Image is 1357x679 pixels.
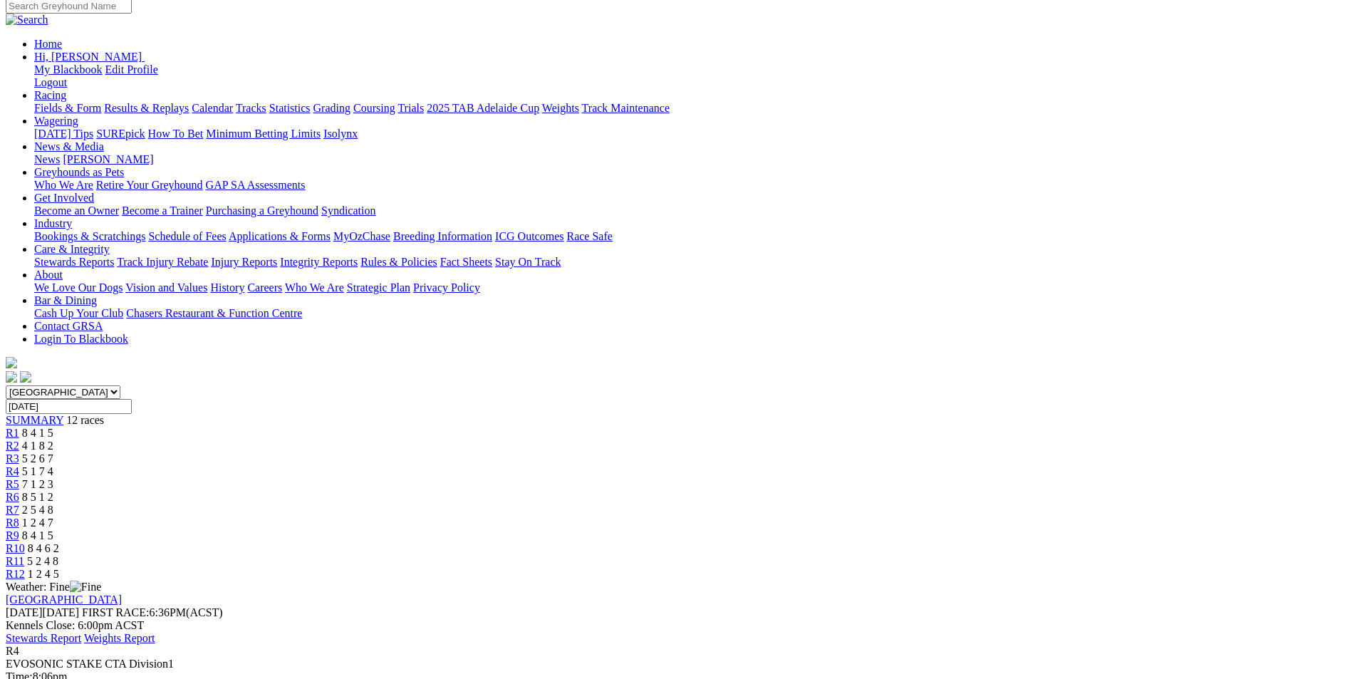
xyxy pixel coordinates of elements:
[34,166,124,178] a: Greyhounds as Pets
[347,281,410,294] a: Strategic Plan
[495,230,563,242] a: ICG Outcomes
[582,102,670,114] a: Track Maintenance
[34,128,1351,140] div: Wagering
[6,452,19,465] a: R3
[397,102,424,114] a: Trials
[269,102,311,114] a: Statistics
[22,452,53,465] span: 5 2 6 7
[6,606,79,618] span: [DATE]
[6,594,122,606] a: [GEOGRAPHIC_DATA]
[6,399,132,414] input: Select date
[6,555,24,567] span: R11
[34,140,104,152] a: News & Media
[440,256,492,268] a: Fact Sheets
[236,102,266,114] a: Tracks
[34,102,101,114] a: Fields & Form
[6,568,25,580] a: R12
[206,128,321,140] a: Minimum Betting Limits
[542,102,579,114] a: Weights
[34,281,123,294] a: We Love Our Dogs
[34,153,1351,166] div: News & Media
[34,115,78,127] a: Wagering
[34,63,103,76] a: My Blackbook
[126,307,302,319] a: Chasers Restaurant & Function Centre
[6,440,19,452] a: R2
[96,128,145,140] a: SUREpick
[210,281,244,294] a: History
[211,256,277,268] a: Injury Reports
[6,427,19,439] span: R1
[104,102,189,114] a: Results & Replays
[413,281,480,294] a: Privacy Policy
[6,581,101,593] span: Weather: Fine
[360,256,437,268] a: Rules & Policies
[34,192,94,204] a: Get Involved
[34,256,1351,269] div: Care & Integrity
[117,256,208,268] a: Track Injury Rebate
[34,204,1351,217] div: Get Involved
[323,128,358,140] a: Isolynx
[6,529,19,541] a: R9
[34,102,1351,115] div: Racing
[206,204,318,217] a: Purchasing a Greyhound
[34,333,128,345] a: Login To Blackbook
[34,320,103,332] a: Contact GRSA
[6,517,19,529] a: R8
[6,465,19,477] a: R4
[34,128,93,140] a: [DATE] Tips
[6,357,17,368] img: logo-grsa-white.png
[6,371,17,383] img: facebook.svg
[22,517,53,529] span: 1 2 4 7
[22,478,53,490] span: 7 1 2 3
[22,427,53,439] span: 8 4 1 5
[22,504,53,516] span: 2 5 4 8
[34,204,119,217] a: Become an Owner
[34,76,67,88] a: Logout
[34,89,66,101] a: Racing
[34,179,93,191] a: Who We Are
[148,128,204,140] a: How To Bet
[34,230,1351,243] div: Industry
[285,281,344,294] a: Who We Are
[34,269,63,281] a: About
[313,102,350,114] a: Grading
[34,307,123,319] a: Cash Up Your Club
[34,230,145,242] a: Bookings & Scratchings
[96,179,203,191] a: Retire Your Greyhound
[6,632,81,644] a: Stewards Report
[66,414,104,426] span: 12 races
[84,632,155,644] a: Weights Report
[206,179,306,191] a: GAP SA Assessments
[6,619,1351,632] div: Kennels Close: 6:00pm ACST
[6,491,19,503] a: R6
[34,217,72,229] a: Industry
[353,102,395,114] a: Coursing
[28,542,59,554] span: 8 4 6 2
[22,440,53,452] span: 4 1 8 2
[82,606,223,618] span: 6:36PM(ACST)
[28,568,59,580] span: 1 2 4 5
[34,63,1351,89] div: Hi, [PERSON_NAME]
[280,256,358,268] a: Integrity Reports
[105,63,158,76] a: Edit Profile
[63,153,153,165] a: [PERSON_NAME]
[6,14,48,26] img: Search
[34,153,60,165] a: News
[34,51,145,63] a: Hi, [PERSON_NAME]
[393,230,492,242] a: Breeding Information
[22,465,53,477] span: 5 1 7 4
[566,230,612,242] a: Race Safe
[22,491,53,503] span: 8 5 1 2
[247,281,282,294] a: Careers
[34,307,1351,320] div: Bar & Dining
[34,179,1351,192] div: Greyhounds as Pets
[125,281,207,294] a: Vision and Values
[20,371,31,383] img: twitter.svg
[22,529,53,541] span: 8 4 1 5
